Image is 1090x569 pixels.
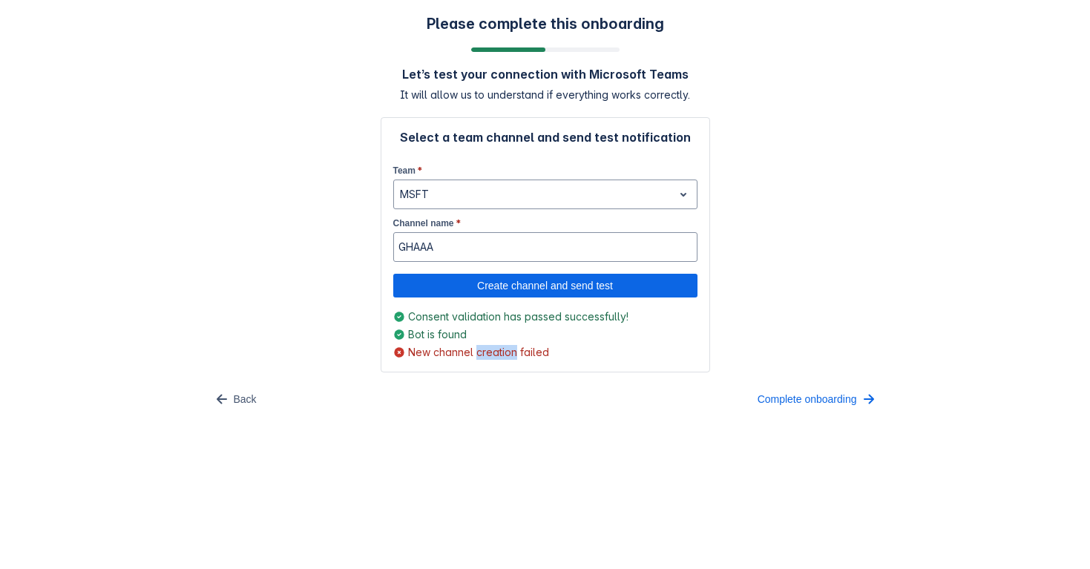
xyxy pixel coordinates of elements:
[402,274,689,297] span: Create channel and send test
[393,165,422,177] label: Team
[416,165,422,176] span: required
[758,387,857,411] span: Complete onboarding
[408,345,549,360] span: New channel creation failed
[454,217,461,228] span: required
[408,327,467,342] span: Bot is found
[400,130,691,145] h4: Select a team channel and send test notification
[402,67,689,82] h4: Let’s test your connection with Microsoft Teams
[408,309,628,324] span: Consent validation has passed successfully!
[393,329,405,341] span: Bot is found
[393,346,405,358] span: New channel creation failed
[427,15,664,33] h3: Please complete this onboarding
[400,88,690,102] span: It will allow us to understand if everything works correctly.
[674,185,692,203] span: open
[234,387,257,411] span: Back
[204,387,266,411] button: Back
[393,274,697,297] button: Create channel and send test
[393,217,461,229] label: Channel name
[749,387,887,411] button: Complete onboarding
[393,311,405,323] span: Consent validation has passed successfully!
